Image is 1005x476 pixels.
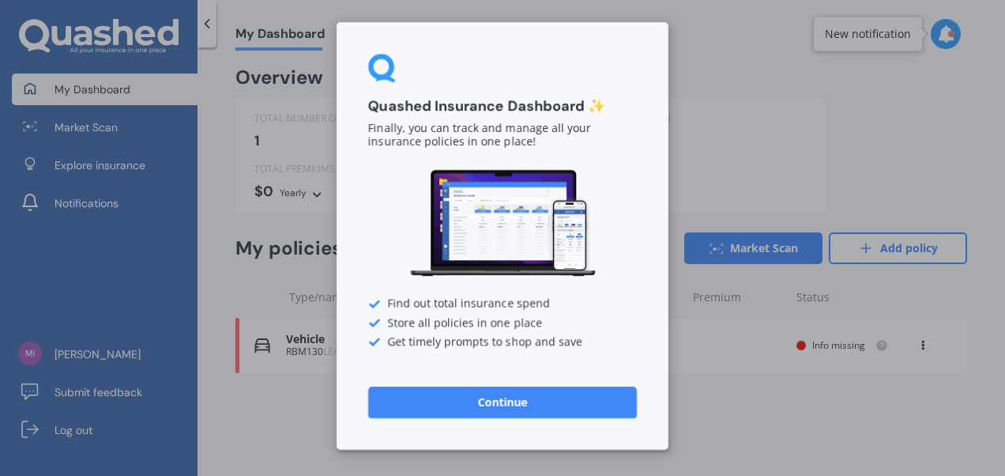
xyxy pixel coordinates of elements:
div: Get timely prompts to shop and save [368,336,637,349]
img: Dashboard [408,168,597,279]
div: Find out total insurance spend [368,298,637,311]
div: Store all policies in one place [368,317,637,330]
button: Continue [368,387,637,418]
p: Finally, you can track and manage all your insurance policies in one place! [368,122,637,149]
h3: Quashed Insurance Dashboard ✨ [368,97,637,115]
